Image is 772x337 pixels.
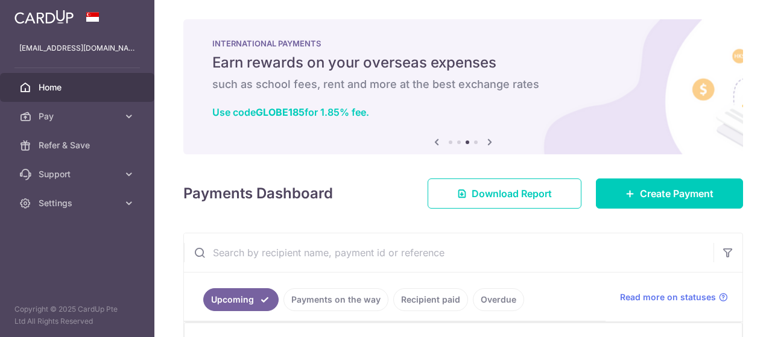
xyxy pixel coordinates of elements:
[184,233,713,272] input: Search by recipient name, payment id or reference
[620,291,716,303] span: Read more on statuses
[283,288,388,311] a: Payments on the way
[695,301,760,331] iframe: Opens a widget where you can find more information
[39,81,118,93] span: Home
[393,288,468,311] a: Recipient paid
[39,110,118,122] span: Pay
[14,10,74,24] img: CardUp
[212,53,714,72] h5: Earn rewards on your overseas expenses
[212,39,714,48] p: INTERNATIONAL PAYMENTS
[212,106,369,118] a: Use codeGLOBE185for 1.85% fee.
[39,139,118,151] span: Refer & Save
[620,291,728,303] a: Read more on statuses
[183,19,743,154] img: International Payment Banner
[183,183,333,204] h4: Payments Dashboard
[39,197,118,209] span: Settings
[212,77,714,92] h6: such as school fees, rent and more at the best exchange rates
[19,42,135,54] p: [EMAIL_ADDRESS][DOMAIN_NAME]
[203,288,279,311] a: Upcoming
[640,186,713,201] span: Create Payment
[596,178,743,209] a: Create Payment
[256,106,305,118] b: GLOBE185
[39,168,118,180] span: Support
[472,186,552,201] span: Download Report
[428,178,581,209] a: Download Report
[473,288,524,311] a: Overdue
